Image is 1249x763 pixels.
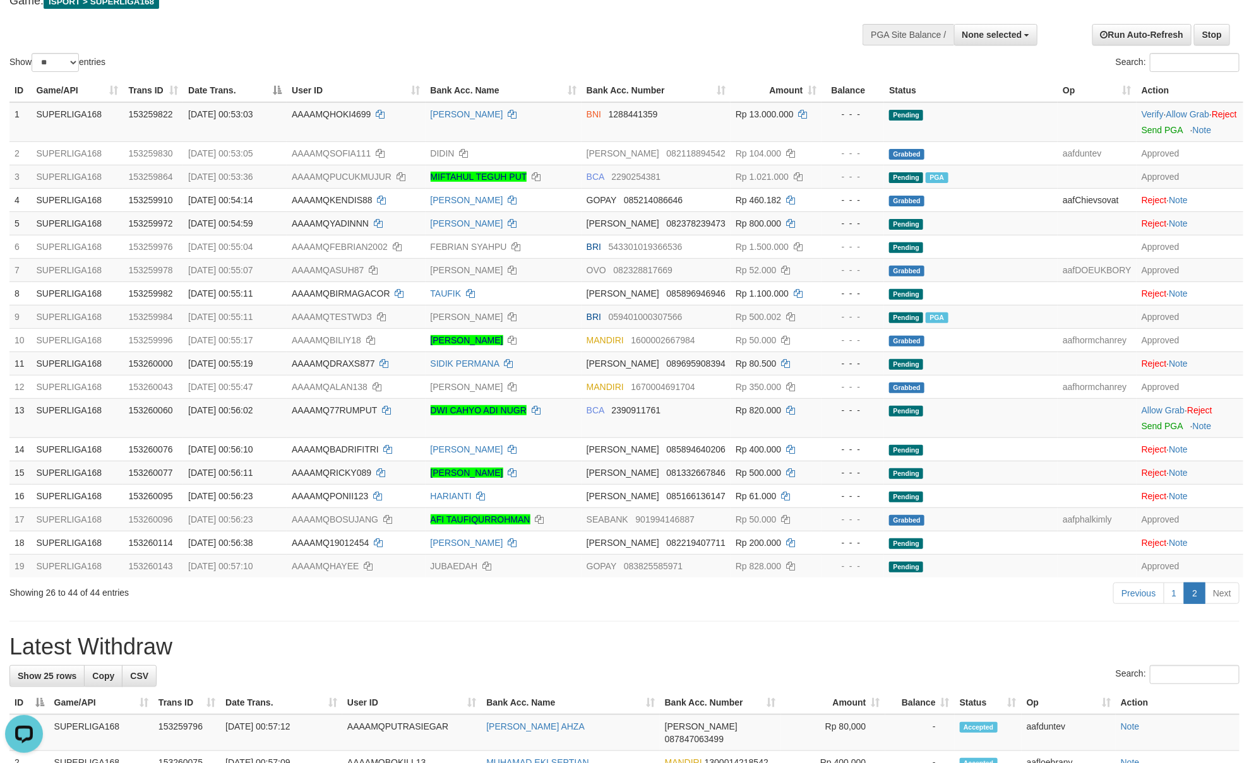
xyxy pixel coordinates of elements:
td: 16 [9,484,32,507]
span: Pending [889,242,923,253]
a: Reject [1187,405,1212,415]
a: [PERSON_NAME] [431,265,503,275]
span: · [1142,405,1187,415]
span: 153260077 [128,468,172,478]
td: 2 [9,141,32,165]
span: Copy 1600002667984 to clipboard [631,335,695,345]
a: FEBRIAN SYAHPU [431,242,507,252]
a: [PERSON_NAME] [431,468,503,478]
span: Copy 089695908394 to clipboard [667,358,726,369]
span: Copy 082378239473 to clipboard [667,218,726,228]
span: AAAAMQASUH87 [292,265,364,275]
a: Reject [1142,491,1167,501]
th: Op: activate to sort column ascending [1022,691,1116,714]
a: Previous [1113,583,1164,604]
td: Approved [1137,258,1243,281]
span: 153259978 [128,265,172,275]
span: Rp 61.000 [736,491,777,501]
input: Search: [1150,53,1240,72]
span: AAAAMQ19012454 [292,538,369,548]
a: AFI TAUFIQURROHMAN [431,514,530,524]
span: AAAAMQ77RUMPUT [292,405,377,415]
a: Note [1169,358,1188,369]
span: Pending [889,110,923,121]
div: - - - [827,381,879,393]
td: 14 [9,437,32,461]
a: Reject [1142,218,1167,228]
span: 153259910 [128,195,172,205]
a: [PERSON_NAME] [431,109,503,119]
div: - - - [827,513,879,526]
a: [PERSON_NAME] [431,538,503,548]
a: Allow Grab [1166,109,1209,119]
span: [PERSON_NAME] [587,358,659,369]
span: Grabbed [889,266,924,276]
span: Grabbed [889,149,924,160]
div: - - - [827,194,879,206]
input: Search: [1150,665,1240,684]
span: Rp 80.500 [736,358,777,369]
th: Balance: activate to sort column ascending [885,691,955,714]
span: Rp 1.021.000 [736,172,789,182]
span: Marked by aafmalik [926,312,948,323]
span: Rp 13.000.000 [736,109,794,119]
th: Bank Acc. Name: activate to sort column ascending [481,691,659,714]
span: 153260060 [128,405,172,415]
span: Grabbed [889,196,924,206]
span: [DATE] 00:54:59 [188,218,253,228]
span: Rp 460.182 [736,195,781,205]
span: Pending [889,219,923,230]
span: 153260096 [128,514,172,524]
span: Rp 800.000 [736,218,781,228]
a: [PERSON_NAME] [431,195,503,205]
button: Open LiveChat chat widget [5,5,43,43]
a: 1 [1164,583,1185,604]
td: aafhormchanrey [1058,328,1137,352]
label: Show entries [9,53,105,72]
td: 13 [9,398,32,437]
th: User ID: activate to sort column ascending [287,79,425,102]
td: SUPERLIGA168 [32,141,124,165]
span: [PERSON_NAME] [587,444,659,454]
div: - - - [827,240,879,253]
span: Copy [92,671,114,681]
td: SUPERLIGA168 [32,305,124,328]
span: Rp 500.000 [736,468,781,478]
span: Copy 081332667846 to clipboard [667,468,726,478]
td: SUPERLIGA168 [32,281,124,305]
span: [PERSON_NAME] [587,538,659,548]
a: Allow Grab [1142,405,1185,415]
td: SUPERLIGA168 [32,375,124,398]
td: 9 [9,305,32,328]
td: aafhormchanrey [1058,375,1137,398]
select: Showentries [32,53,79,72]
div: - - - [827,147,879,160]
span: AAAAMQHOKI4699 [292,109,371,119]
a: TAUFIK [431,288,462,299]
div: - - - [827,217,879,230]
span: [PERSON_NAME] [587,468,659,478]
a: CSV [122,665,157,687]
span: [DATE] 00:53:03 [188,109,253,119]
a: [PERSON_NAME] [431,335,503,345]
span: Copy 082118894542 to clipboard [667,148,726,158]
a: Show 25 rows [9,665,85,687]
span: AAAAMQPONII123 [292,491,368,501]
span: Rp 820.000 [736,405,781,415]
th: Op: activate to sort column ascending [1058,79,1137,102]
span: 153259996 [128,335,172,345]
a: Copy [84,665,123,687]
span: Copy 085896946946 to clipboard [667,288,726,299]
span: Pending [889,492,923,502]
span: Rp 1.100.000 [736,288,789,299]
td: SUPERLIGA168 [32,165,124,188]
td: 11 [9,352,32,375]
a: Reject [1142,288,1167,299]
a: Stop [1194,24,1230,45]
td: SUPERLIGA168 [32,507,124,531]
td: 5 [9,211,32,235]
td: 12 [9,375,32,398]
a: Verify [1142,109,1164,119]
a: Send PGA [1142,125,1183,135]
span: AAAAMQDRAXS877 [292,358,375,369]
